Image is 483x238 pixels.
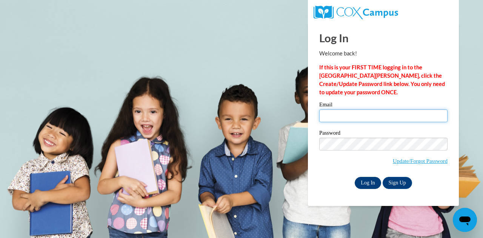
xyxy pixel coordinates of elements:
[319,30,448,46] h1: Log In
[393,158,448,164] a: Update/Forgot Password
[314,6,398,19] img: COX Campus
[383,177,412,189] a: Sign Up
[453,208,477,232] iframe: Button to launch messaging window
[319,49,448,58] p: Welcome back!
[319,130,448,138] label: Password
[319,102,448,109] label: Email
[319,64,445,95] strong: If this is your FIRST TIME logging in to the [GEOGRAPHIC_DATA][PERSON_NAME], click the Create/Upd...
[355,177,381,189] input: Log In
